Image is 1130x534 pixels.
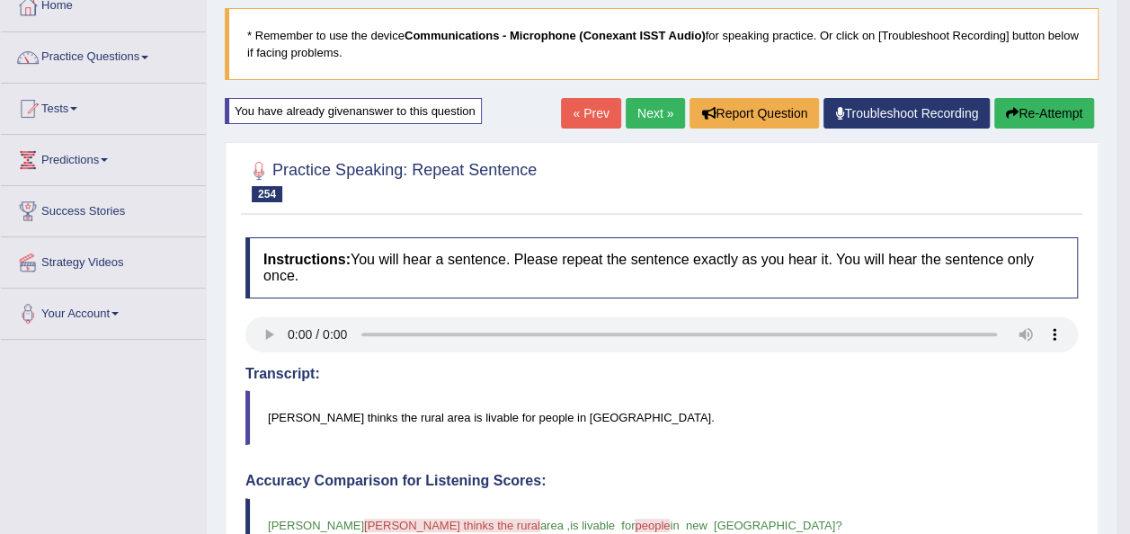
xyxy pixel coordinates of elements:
button: Re-Attempt [994,98,1094,129]
span: ? [835,519,841,532]
a: « Prev [561,98,620,129]
span: in [670,519,679,532]
a: Tests [1,84,206,129]
span: is [570,519,578,532]
div: You have already given answer to this question [225,98,482,124]
span: livable [582,519,615,532]
a: Predictions [1,135,206,180]
a: Success Stories [1,186,206,231]
h4: Transcript: [245,366,1078,382]
b: Communications - Microphone (Conexant ISST Audio) [405,29,706,42]
h2: Practice Speaking: Repeat Sentence [245,157,537,202]
span: [PERSON_NAME] thinks the rural [364,519,540,532]
span: for [621,519,635,532]
blockquote: [PERSON_NAME] thinks the rural area is livable for people in [GEOGRAPHIC_DATA]. [245,390,1078,445]
blockquote: * Remember to use the device for speaking practice. Or click on [Troubleshoot Recording] button b... [225,8,1099,80]
a: Your Account [1,289,206,334]
a: Next » [626,98,685,129]
b: Instructions: [263,252,351,267]
h4: You will hear a sentence. Please repeat the sentence exactly as you hear it. You will hear the se... [245,237,1078,298]
a: Strategy Videos [1,237,206,282]
span: [GEOGRAPHIC_DATA] [714,519,835,532]
span: people [635,519,670,532]
span: , [566,519,570,532]
button: Report Question [690,98,819,129]
span: area [540,519,564,532]
a: Troubleshoot Recording [823,98,990,129]
span: new [686,519,707,532]
h4: Accuracy Comparison for Listening Scores: [245,473,1078,489]
span: [PERSON_NAME] [268,519,364,532]
span: 254 [252,186,282,202]
a: Practice Questions [1,32,206,77]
